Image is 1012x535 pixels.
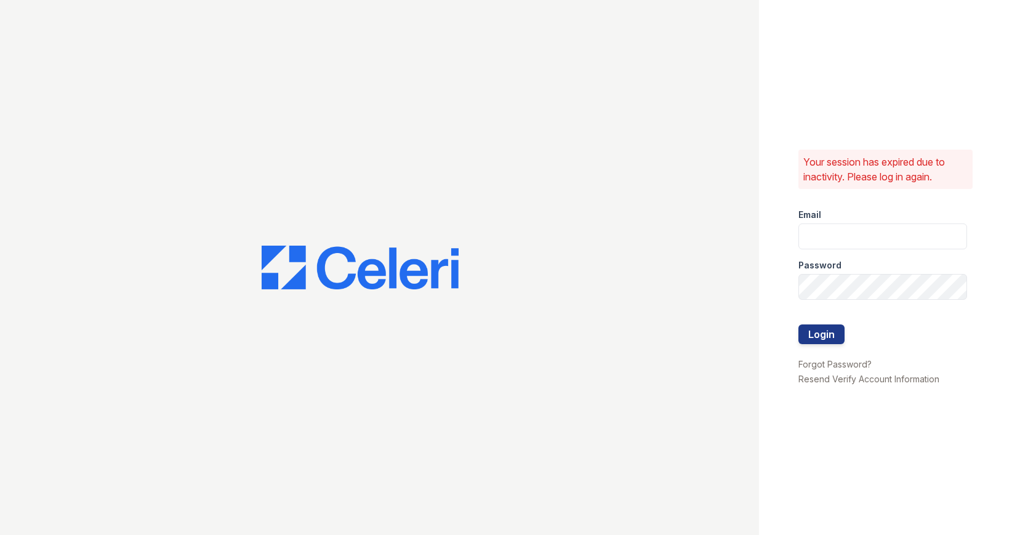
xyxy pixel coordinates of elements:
label: Email [798,209,821,221]
button: Login [798,324,845,344]
a: Resend Verify Account Information [798,374,939,384]
img: CE_Logo_Blue-a8612792a0a2168367f1c8372b55b34899dd931a85d93a1a3d3e32e68fde9ad4.png [262,246,459,290]
a: Forgot Password? [798,359,872,369]
label: Password [798,259,841,272]
p: Your session has expired due to inactivity. Please log in again. [803,155,968,184]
